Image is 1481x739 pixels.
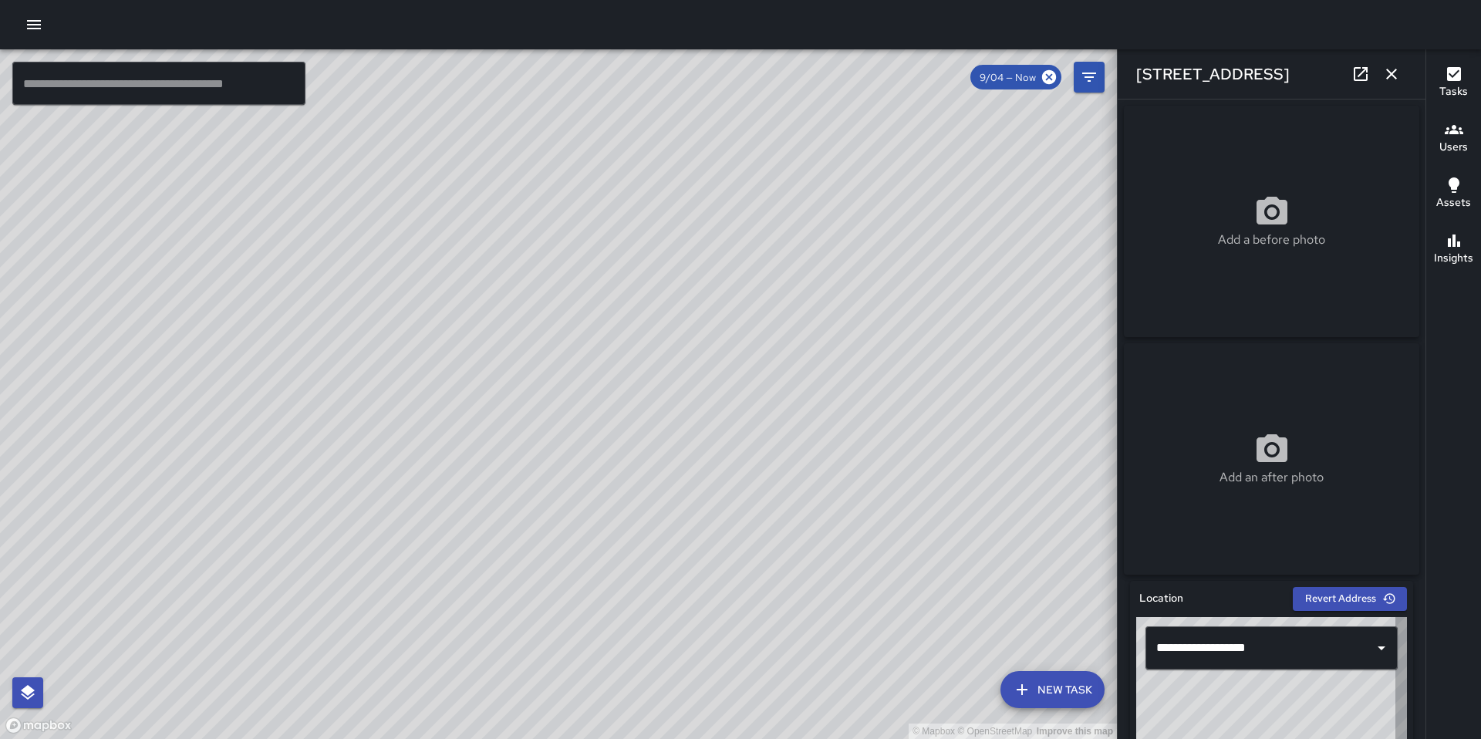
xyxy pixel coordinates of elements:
button: Insights [1426,222,1481,278]
button: Tasks [1426,56,1481,111]
button: Assets [1426,167,1481,222]
button: New Task [1000,671,1105,708]
span: 9/04 — Now [970,71,1045,84]
button: Users [1426,111,1481,167]
h6: [STREET_ADDRESS] [1136,62,1290,86]
button: Filters [1074,62,1105,93]
div: 9/04 — Now [970,65,1061,89]
p: Add a before photo [1218,231,1325,249]
p: Add an after photo [1220,468,1324,487]
h6: Tasks [1439,83,1468,100]
h6: Insights [1434,250,1473,267]
button: Open [1371,637,1392,659]
h6: Users [1439,139,1468,156]
button: Revert Address [1293,587,1407,611]
h6: Assets [1436,194,1471,211]
h6: Location [1139,590,1183,607]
